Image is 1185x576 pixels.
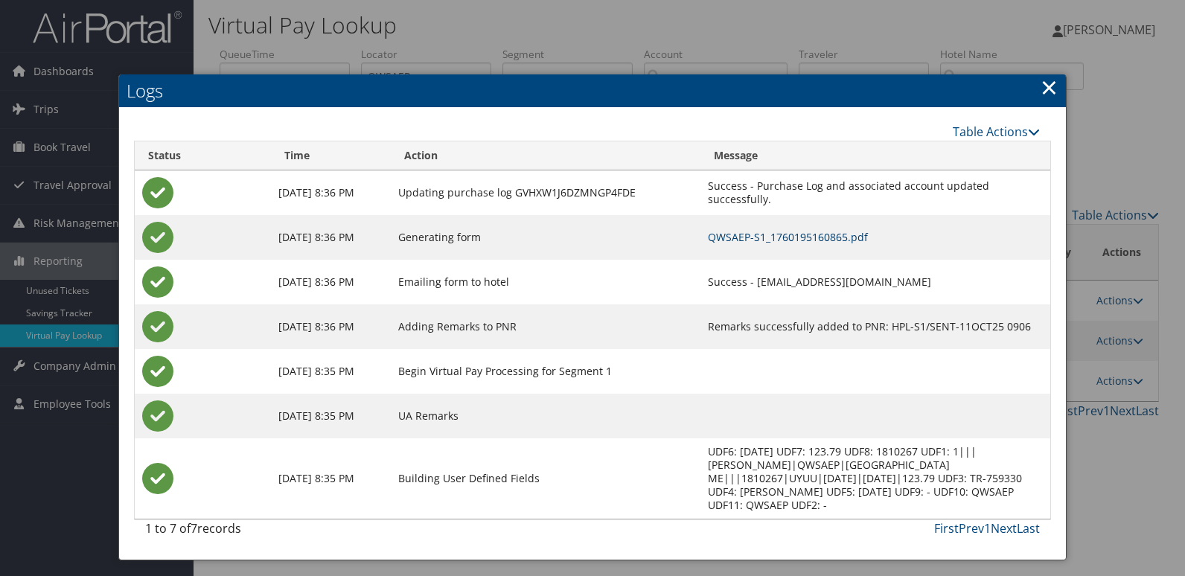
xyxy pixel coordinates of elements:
td: Success - Purchase Log and associated account updated successfully. [700,170,1050,215]
td: Generating form [391,215,701,260]
td: [DATE] 8:35 PM [271,349,390,394]
th: Message: activate to sort column ascending [700,141,1050,170]
a: Prev [959,520,984,537]
td: [DATE] 8:35 PM [271,438,390,519]
th: Time: activate to sort column ascending [271,141,390,170]
th: Status: activate to sort column ascending [135,141,271,170]
td: Updating purchase log GVHXW1J6DZMNGP4FDE [391,170,701,215]
th: Action: activate to sort column ascending [391,141,701,170]
td: Emailing form to hotel [391,260,701,304]
td: [DATE] 8:36 PM [271,215,390,260]
td: UA Remarks [391,394,701,438]
td: Remarks successfully added to PNR: HPL-S1/SENT-11OCT25 0906 [700,304,1050,349]
td: [DATE] 8:35 PM [271,394,390,438]
h2: Logs [119,74,1066,107]
td: Begin Virtual Pay Processing for Segment 1 [391,349,701,394]
td: Building User Defined Fields [391,438,701,519]
td: UDF6: [DATE] UDF7: 123.79 UDF8: 1810267 UDF1: 1|||[PERSON_NAME]|QWSAEP|[GEOGRAPHIC_DATA] ME|||181... [700,438,1050,519]
td: [DATE] 8:36 PM [271,170,390,215]
div: 1 to 7 of records [145,519,352,545]
a: Last [1017,520,1040,537]
a: First [934,520,959,537]
a: QWSAEP-S1_1760195160865.pdf [708,230,868,244]
a: Close [1041,72,1058,102]
a: 1 [984,520,991,537]
td: [DATE] 8:36 PM [271,304,390,349]
a: Table Actions [953,124,1040,140]
td: Success - [EMAIL_ADDRESS][DOMAIN_NAME] [700,260,1050,304]
a: Next [991,520,1017,537]
span: 7 [191,520,197,537]
td: [DATE] 8:36 PM [271,260,390,304]
td: Adding Remarks to PNR [391,304,701,349]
